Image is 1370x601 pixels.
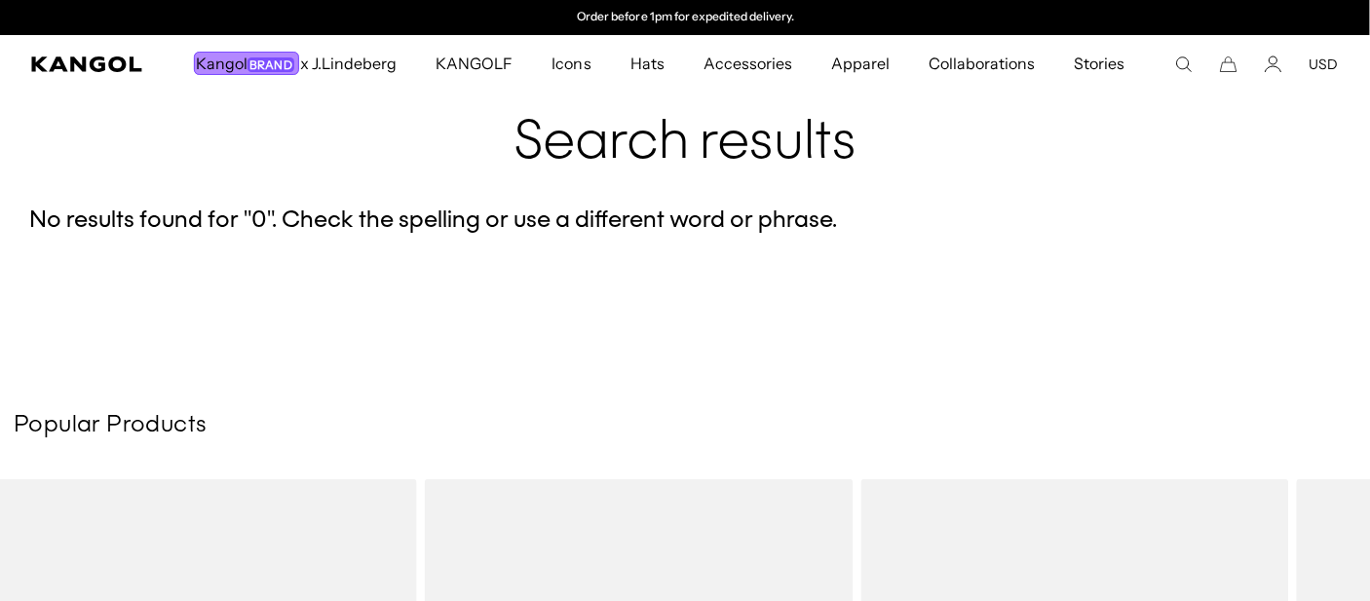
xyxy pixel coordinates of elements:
h3: Popular Products [14,411,1356,440]
span: Brand [247,57,294,72]
span: KANGOLF [436,35,513,92]
a: Kangol [31,56,143,72]
button: Cart [1220,56,1237,73]
a: KangolBrand x J.Lindeberg [173,35,416,94]
span: Hats [630,35,665,92]
a: Icons [533,35,611,92]
a: Account [1265,56,1282,73]
button: USD [1310,56,1339,73]
a: Hats [611,35,684,92]
span: x J.Lindeberg [193,35,397,94]
span: Accessories [704,35,792,92]
a: Accessories [684,35,812,92]
p: Order before 1pm for expedited delivery. [577,10,794,25]
a: KANGOLF [416,35,532,92]
h5: No results found for " 0 ". Check the spelling or use a different word or phrase. [29,207,1341,236]
a: Stories [1055,35,1145,94]
summary: Search here [1175,56,1193,73]
span: Stories [1075,35,1125,94]
a: Apparel [812,35,909,92]
a: Collaborations [909,35,1054,92]
slideshow-component: Announcement bar [484,10,886,25]
div: 2 of 2 [485,10,887,25]
span: Collaborations [929,35,1035,92]
span: Icons [552,35,591,92]
h1: Search results [29,51,1341,175]
div: Announcement [485,10,887,25]
span: Apparel [831,35,890,92]
span: Kangol [194,52,299,75]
